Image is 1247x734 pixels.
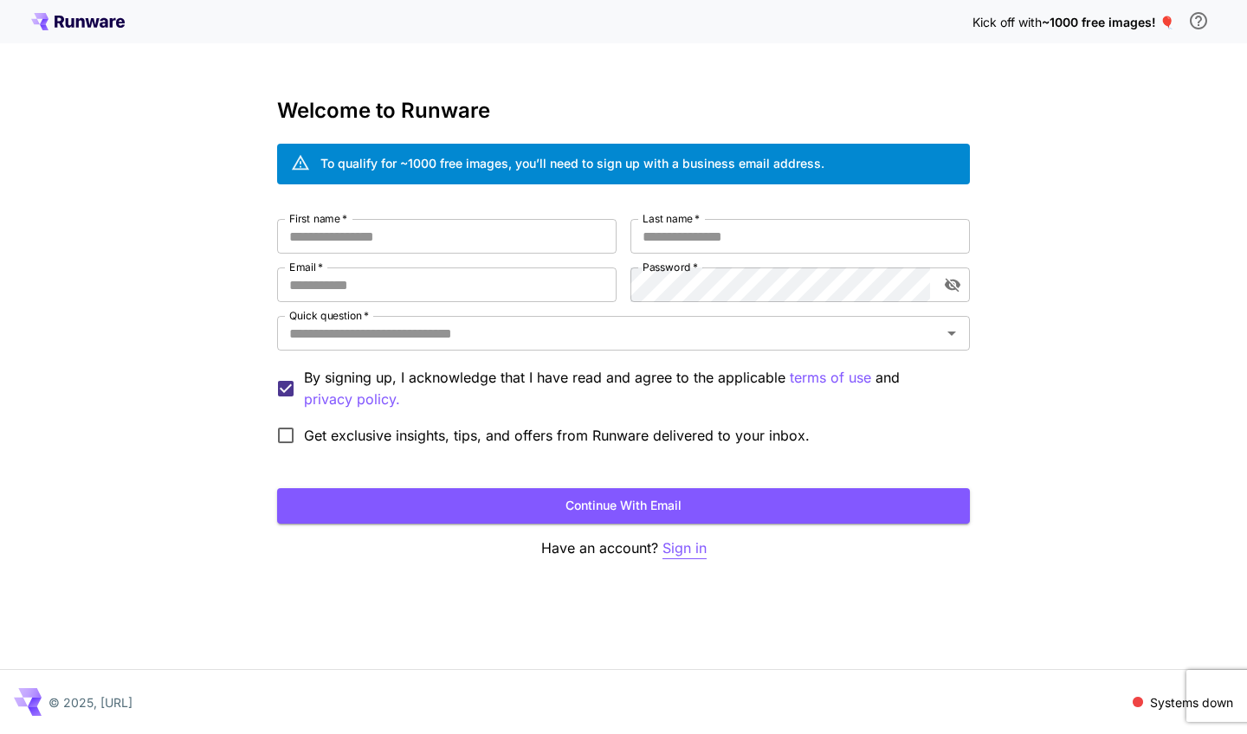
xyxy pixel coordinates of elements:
label: Email [289,260,323,274]
p: Have an account? [277,538,970,559]
span: ~1000 free images! 🎈 [1042,15,1174,29]
p: terms of use [790,367,871,389]
button: By signing up, I acknowledge that I have read and agree to the applicable terms of use and [304,389,400,410]
label: Password [643,260,698,274]
button: By signing up, I acknowledge that I have read and agree to the applicable and privacy policy. [790,367,871,389]
p: Systems down [1150,693,1233,711]
span: Kick off with [972,15,1042,29]
button: toggle password visibility [937,269,968,300]
label: First name [289,211,347,226]
label: Quick question [289,308,369,323]
button: Open [940,321,964,345]
p: By signing up, I acknowledge that I have read and agree to the applicable and [304,367,956,410]
div: To qualify for ~1000 free images, you’ll need to sign up with a business email address. [320,154,824,172]
button: Continue with email [277,488,970,524]
label: Last name [643,211,700,226]
h3: Welcome to Runware [277,99,970,123]
span: Get exclusive insights, tips, and offers from Runware delivered to your inbox. [304,425,810,446]
button: In order to qualify for free credit, you need to sign up with a business email address and click ... [1181,3,1216,38]
p: privacy policy. [304,389,400,410]
p: © 2025, [URL] [48,693,132,711]
button: Sign in [662,538,707,559]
